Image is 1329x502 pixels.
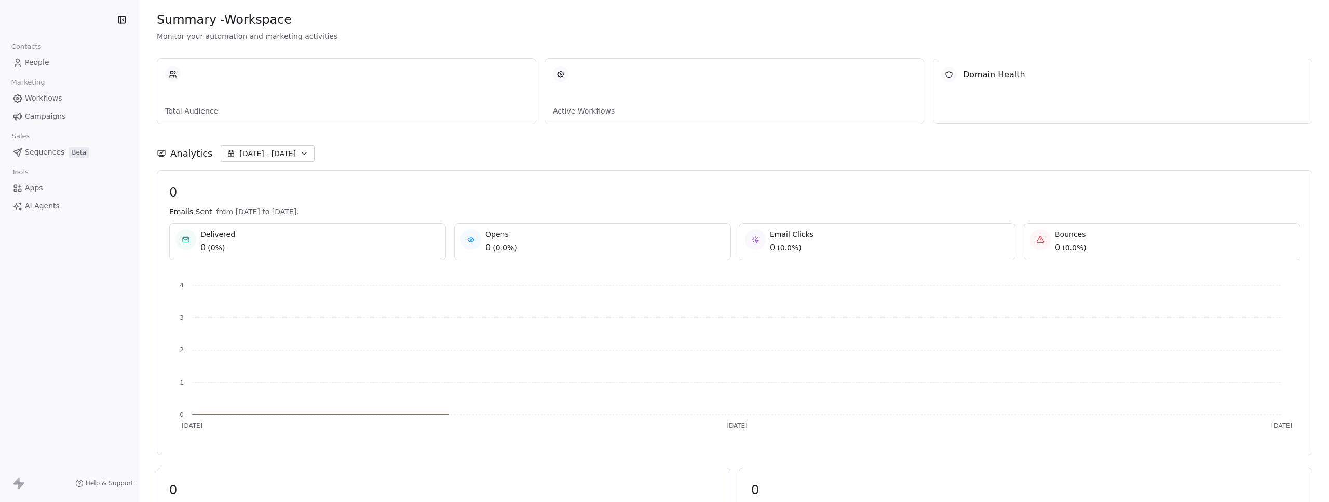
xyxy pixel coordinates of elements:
[182,422,203,429] tspan: [DATE]
[1062,243,1087,253] span: ( 0.0% )
[180,282,184,289] tspan: 4
[8,90,131,107] a: Workflows
[200,242,206,254] span: 0
[770,229,813,240] span: Email Clicks
[1055,229,1087,240] span: Bounces
[69,147,89,158] span: Beta
[7,75,49,90] span: Marketing
[165,106,528,116] span: Total Audience
[8,54,131,71] a: People
[7,39,46,54] span: Contacts
[169,206,212,217] span: Emails Sent
[25,57,49,68] span: People
[221,145,315,162] button: [DATE] - [DATE]
[777,243,802,253] span: ( 0.0% )
[485,242,491,254] span: 0
[25,93,62,104] span: Workflows
[200,229,235,240] span: Delivered
[7,164,33,180] span: Tools
[25,201,60,212] span: AI Agents
[1055,242,1060,254] span: 0
[25,147,64,158] span: Sequences
[485,229,517,240] span: Opens
[180,314,184,322] tspan: 3
[157,31,1312,41] span: Monitor your automation and marketing activities
[208,243,225,253] span: ( 0% )
[751,482,1300,498] span: 0
[180,379,184,386] tspan: 1
[169,185,1300,200] span: 0
[7,129,34,144] span: Sales
[1271,422,1293,429] tspan: [DATE]
[8,179,131,197] a: Apps
[553,106,916,116] span: Active Workflows
[157,12,292,27] span: Summary - Workspace
[25,111,65,122] span: Campaigns
[963,68,1025,81] span: Domain Health
[169,482,718,498] span: 0
[770,242,775,254] span: 0
[75,479,133,487] a: Help & Support
[180,346,184,354] tspan: 2
[170,147,212,160] span: Analytics
[86,479,133,487] span: Help & Support
[180,411,184,419] tspan: 0
[239,148,296,159] span: [DATE] - [DATE]
[493,243,517,253] span: ( 0.0% )
[8,198,131,215] a: AI Agents
[8,144,131,161] a: SequencesBeta
[726,422,748,429] tspan: [DATE]
[216,206,299,217] span: from [DATE] to [DATE].
[25,183,43,193] span: Apps
[8,108,131,125] a: Campaigns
